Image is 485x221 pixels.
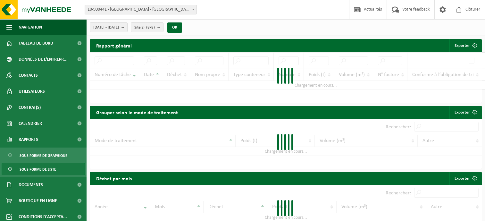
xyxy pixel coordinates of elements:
[93,23,119,32] span: [DATE] - [DATE]
[19,51,68,67] span: Données de l'entrepr...
[2,149,85,161] a: Sous forme de graphique
[85,5,197,14] span: 10-900441 - MALAQUIN - SUEZ - ST AMAND LES EAUX
[146,25,155,30] count: (8/8)
[167,22,182,33] button: OK
[85,5,197,14] span: 10-900441 - MALAQUIN - SUEZ - ST AMAND LES EAUX
[19,19,42,35] span: Navigation
[19,115,42,132] span: Calendrier
[19,83,45,99] span: Utilisateurs
[19,177,43,193] span: Documents
[449,172,481,185] a: Exporter
[19,132,38,148] span: Rapports
[19,67,38,83] span: Contacts
[19,35,53,51] span: Tableau de bord
[19,193,57,209] span: Boutique en ligne
[131,22,163,32] button: Site(s)(8/8)
[20,163,56,175] span: Sous forme de liste
[20,149,67,162] span: Sous forme de graphique
[449,39,481,52] button: Exporter
[19,99,41,115] span: Contrat(s)
[134,23,155,32] span: Site(s)
[90,22,128,32] button: [DATE] - [DATE]
[449,106,481,119] a: Exporter
[90,106,184,118] h2: Grouper selon le mode de traitement
[90,39,138,52] h2: Rapport général
[2,163,85,175] a: Sous forme de liste
[90,172,138,184] h2: Déchet par mois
